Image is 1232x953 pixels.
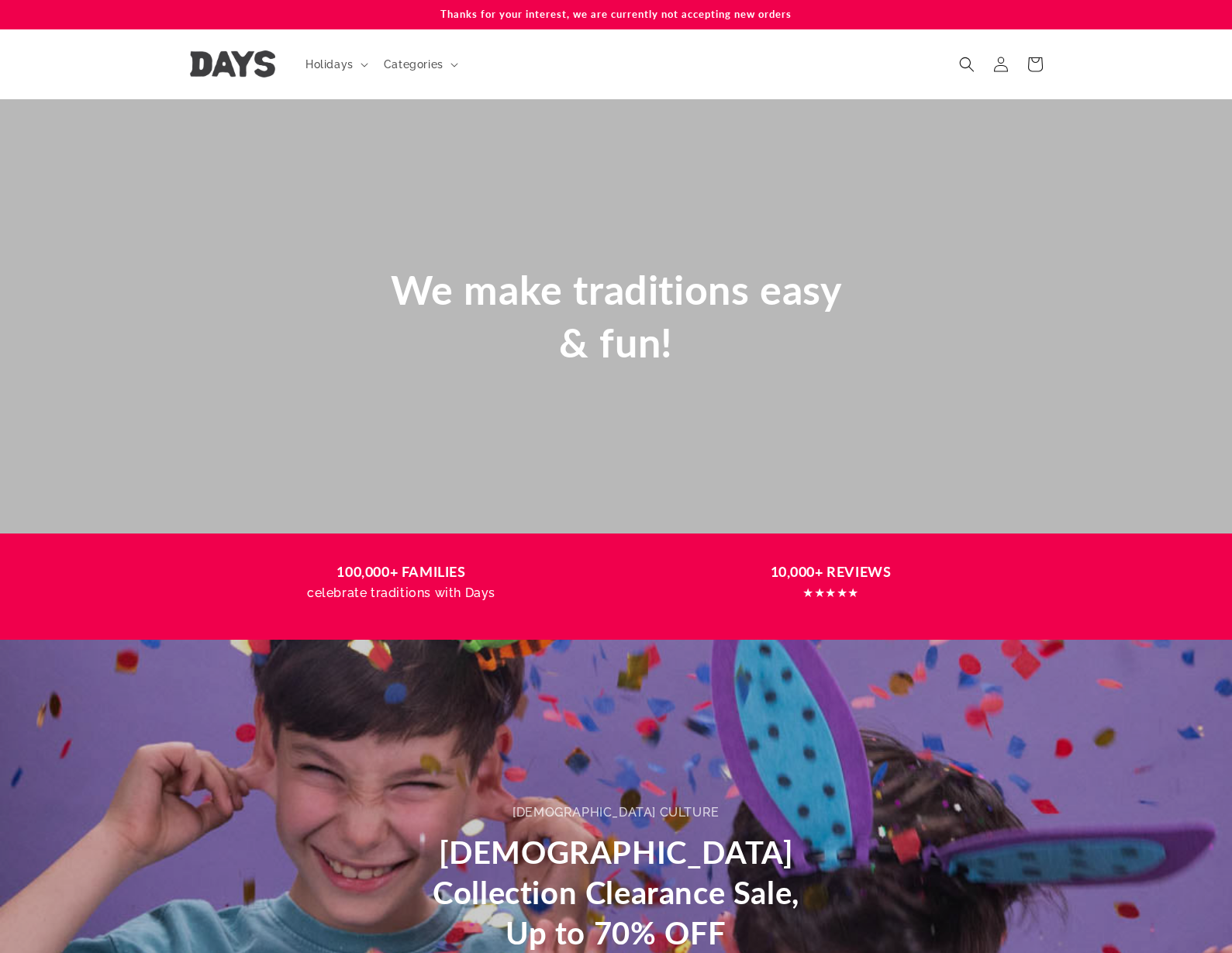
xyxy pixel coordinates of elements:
h2: [DEMOGRAPHIC_DATA] Collection Clearance Sale, Up to 70% OFF [432,832,800,953]
img: Days United [190,50,275,78]
h3: 10,000+ REVIEWS [631,561,1031,582]
summary: Search [950,47,984,81]
span: Categories [384,57,443,71]
summary: Categories [374,48,464,81]
h3: 100,000+ FAMILIES [202,561,602,582]
span: We make traditions easy & fun! [391,265,842,366]
p: ★★★★★ [631,582,1031,605]
summary: Holidays [296,48,374,81]
div: [DEMOGRAPHIC_DATA] CULTURE [512,802,720,824]
p: celebrate traditions with Days [202,582,602,605]
span: Holidays [305,57,354,71]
